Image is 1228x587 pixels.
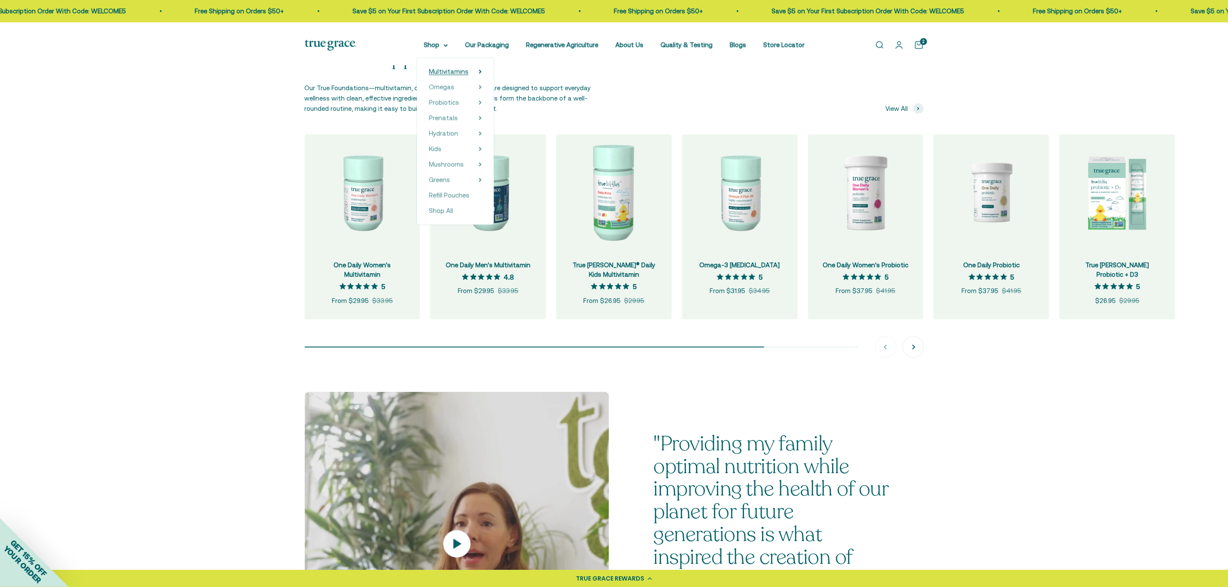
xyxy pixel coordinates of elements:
[429,192,469,199] span: Refill Pouches
[808,135,924,250] img: One Daily Women's Probiotic
[429,207,453,214] span: Shop All
[823,261,909,269] a: One Daily Women's Probiotic
[963,261,1020,269] a: One Daily Probiotic
[1095,296,1116,306] sale-price: $26.95
[446,261,530,269] a: One Daily Men's Multivitamin
[1136,282,1140,290] p: 5
[429,159,464,170] a: Mushrooms
[2,544,43,585] span: YOUR ORDER
[730,41,746,49] a: Blogs
[332,296,369,306] sale-price: From $29.95
[573,261,655,278] a: True [PERSON_NAME]® Daily Kids Multivitamin
[429,113,482,123] summary: Prenatals
[429,68,469,75] span: Multivitamins
[624,296,644,306] compare-at-price: $29.95
[458,286,495,296] sale-price: From $29.95
[1011,272,1014,281] p: 5
[424,40,448,50] summary: Shop
[305,83,606,114] p: Our True Foundations—multivitamin, omega-3, and probiotic—are designed to support everyday wellne...
[462,271,504,283] span: 4.8 out of 5 stars rating in total 6 reviews.
[334,261,391,278] a: One Daily Women's Multivitamin
[717,271,759,283] span: 5 out of 5 stars rating in total 16 reviews.
[1086,261,1149,278] a: True [PERSON_NAME] Probiotic + D3
[876,286,896,296] compare-at-price: $41.95
[661,41,713,49] a: Quality & Testing
[429,98,482,108] summary: Probiotics
[429,67,469,77] a: Multivitamins
[885,272,888,281] p: 5
[429,175,482,185] summary: Greens
[749,286,770,296] compare-at-price: $34.95
[429,145,441,153] span: Kids
[633,282,637,290] p: 5
[429,113,458,123] a: Prenatals
[526,41,598,49] a: Regenerative Agriculture
[1002,286,1021,296] compare-at-price: $41.95
[952,7,1041,15] a: Free Shipping on Orders $50+
[710,286,745,296] sale-price: From $31.95
[576,574,645,583] div: TRUE GRACE REWARDS
[429,99,459,106] span: Probiotics
[498,286,519,296] compare-at-price: $33.95
[886,104,908,114] span: View All
[429,144,482,154] summary: Kids
[969,271,1011,283] span: 5 out of 5 stars rating in total 3 reviews.
[682,135,798,250] img: Omega-3 Fish Oil for Brain, Heart, and Immune Health* Sustainably sourced, wild-caught Alaskan fi...
[9,538,49,578] span: GET 15% OFF
[533,7,622,15] a: Free Shipping on Orders $50+
[429,98,459,108] a: Probiotics
[591,281,633,293] span: 5 out of 5 stars rating in total 6 reviews.
[429,144,441,154] a: Kids
[962,286,998,296] sale-price: From $37.95
[934,135,1049,250] img: Daily Probiotic forDigestive and Immune Support:* - 90 Billion CFU at time of manufacturing (30 B...
[429,176,450,183] span: Greens
[429,83,454,91] span: Omegas
[429,190,482,201] a: Refill Pouches
[429,161,464,168] span: Mushrooms
[886,104,924,114] a: View All
[429,159,482,170] summary: Mushrooms
[114,7,203,15] a: Free Shipping on Orders $50+
[429,82,482,92] summary: Omegas
[583,296,621,306] sale-price: From $26.95
[763,41,805,49] a: Store Locator
[429,128,458,139] a: Hydration
[759,272,763,281] p: 5
[504,272,514,281] p: 4.8
[1095,281,1136,293] span: 5 out of 5 stars rating in total 4 reviews.
[1119,296,1139,306] compare-at-price: $29.95
[272,6,464,16] p: Save $5 on Your First Subscription Order With Code: WELCOME5
[381,282,385,290] p: 5
[700,261,780,269] a: Omega-3 [MEDICAL_DATA]
[1060,135,1175,250] img: Vitamin D is essential for your little one’s development and immune health, and it can be tricky ...
[556,135,672,250] img: True Littles® Daily Kids Multivitamin
[836,286,873,296] sale-price: From $37.95
[429,67,482,77] summary: Multivitamins
[843,271,885,283] span: 5 out of 5 stars rating in total 12 reviews.
[429,175,450,185] a: Greens
[305,135,420,250] img: We select ingredients that play a concrete role in true health, and we include them at effective ...
[429,128,482,139] summary: Hydration
[429,114,458,122] span: Prenatals
[691,6,883,16] p: Save $5 on Your First Subscription Order With Code: WELCOME5
[616,41,643,49] a: About Us
[920,38,927,45] cart-count: 2
[340,281,381,293] span: 5 out of 5 stars rating in total 12 reviews.
[465,41,509,49] a: Our Packaging
[429,206,482,216] a: Shop All
[429,130,458,137] span: Hydration
[429,82,454,92] a: Omegas
[372,296,393,306] compare-at-price: $33.95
